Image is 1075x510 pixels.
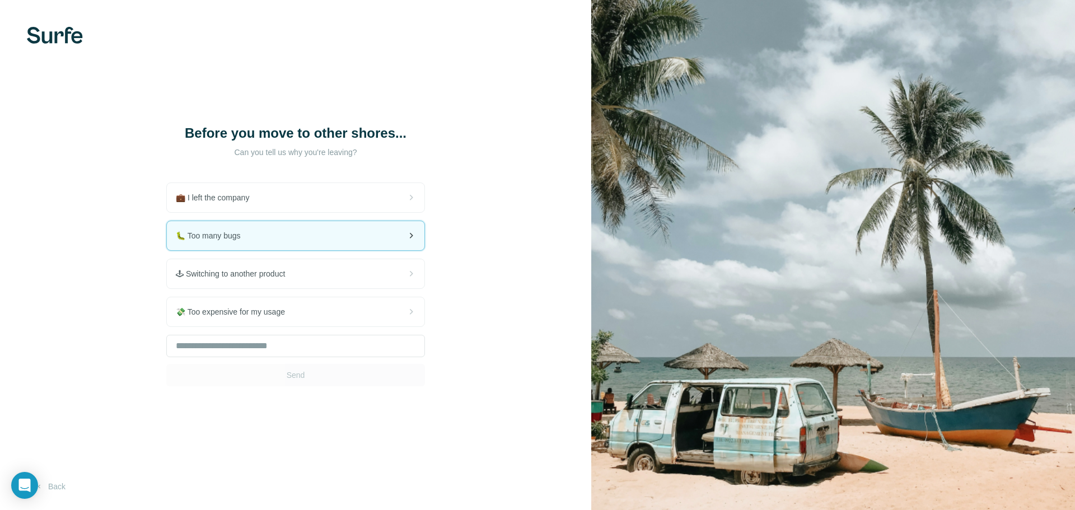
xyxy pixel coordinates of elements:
[184,124,408,142] h1: Before you move to other shores...
[27,476,73,497] button: Back
[176,306,294,317] span: 💸 Too expensive for my usage
[176,268,294,279] span: 🕹 Switching to another product
[176,192,258,203] span: 💼 I left the company
[11,472,38,499] div: Open Intercom Messenger
[176,230,250,241] span: 🐛 Too many bugs
[27,27,83,44] img: Surfe's logo
[184,147,408,158] p: Can you tell us why you're leaving?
